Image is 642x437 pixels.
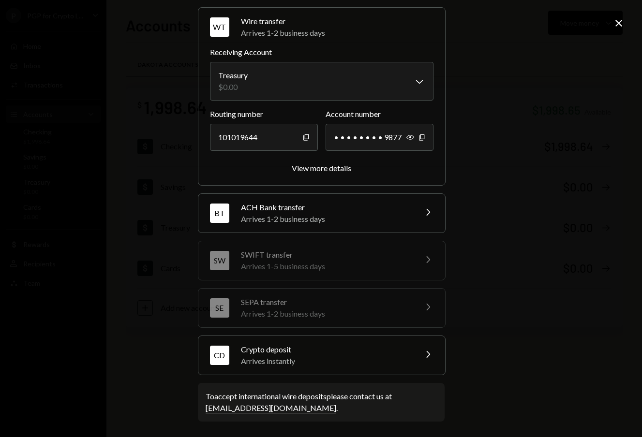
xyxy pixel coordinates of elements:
div: ACH Bank transfer [241,202,410,213]
div: 101019644 [210,124,318,151]
div: SWIFT transfer [241,249,410,261]
div: View more details [292,163,351,173]
div: Crypto deposit [241,344,410,355]
a: [EMAIL_ADDRESS][DOMAIN_NAME] [206,403,336,413]
div: Arrives instantly [241,355,410,367]
div: Arrives 1-2 business days [241,213,410,225]
button: CDCrypto depositArrives instantly [198,336,445,375]
div: WT [210,17,229,37]
div: • • • • • • • • 9877 [326,124,433,151]
div: Arrives 1-2 business days [241,27,433,39]
button: WTWire transferArrives 1-2 business days [198,8,445,46]
button: SWSWIFT transferArrives 1-5 business days [198,241,445,280]
div: Arrives 1-2 business days [241,308,410,320]
div: SEPA transfer [241,296,410,308]
div: SW [210,251,229,270]
div: Wire transfer [241,15,433,27]
div: WTWire transferArrives 1-2 business days [210,46,433,174]
div: Arrives 1-5 business days [241,261,410,272]
label: Account number [326,108,433,120]
div: BT [210,204,229,223]
div: To accept international wire deposits please contact us at . [206,391,437,414]
button: View more details [292,163,351,174]
div: SE [210,298,229,318]
label: Routing number [210,108,318,120]
div: CD [210,346,229,365]
button: SESEPA transferArrives 1-2 business days [198,289,445,327]
button: Receiving Account [210,62,433,101]
button: BTACH Bank transferArrives 1-2 business days [198,194,445,233]
label: Receiving Account [210,46,433,58]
